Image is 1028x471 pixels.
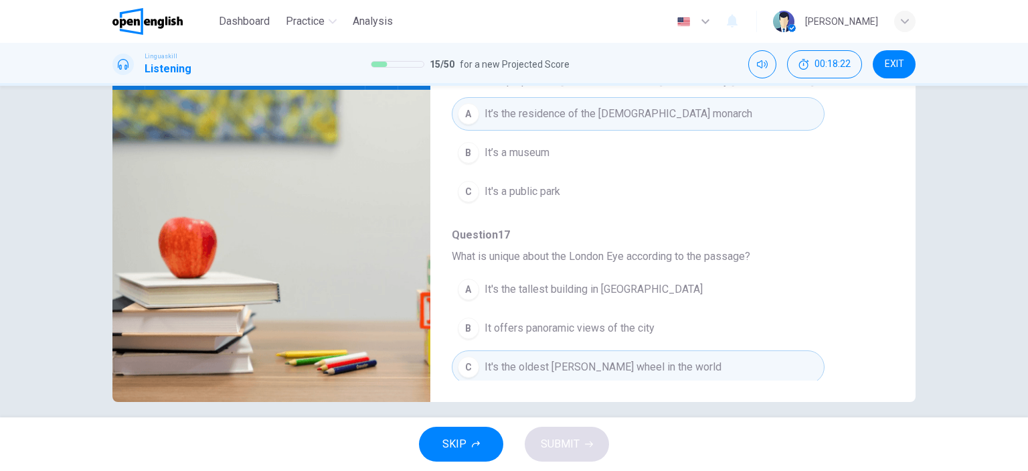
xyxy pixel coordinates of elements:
[485,281,703,297] span: It's the tallest building in [GEOGRAPHIC_DATA]
[675,17,692,27] img: en
[452,175,825,208] button: CIt's a public park
[485,184,560,200] span: It's a public park
[787,50,862,78] div: Hide
[815,59,851,70] span: 00:18:22
[458,103,479,125] div: A
[145,52,177,61] span: Linguaskill
[458,181,479,202] div: C
[458,318,479,339] div: B
[485,145,549,161] span: It’s a museum
[452,273,825,306] button: AIt's the tallest building in [GEOGRAPHIC_DATA]
[458,356,479,378] div: C
[458,142,479,163] div: B
[430,56,454,72] span: 15 / 50
[805,13,878,29] div: [PERSON_NAME]
[460,56,570,72] span: for a new Projected Score
[885,59,904,70] span: EXIT
[452,312,825,345] button: BIt offers panoramic views of the city
[112,8,183,35] img: OpenEnglish logo
[787,50,862,78] button: 00:18:22
[452,136,825,170] button: BIt’s a museum
[452,97,825,131] button: AIt’s the residence of the [DEMOGRAPHIC_DATA] monarch
[485,106,752,122] span: It’s the residence of the [DEMOGRAPHIC_DATA] monarch
[347,9,398,33] button: Analysis
[485,359,721,375] span: It's the oldest [PERSON_NAME] wheel in the world
[353,13,393,29] span: Analysis
[452,227,873,243] span: Question 17
[458,279,479,300] div: A
[112,90,430,402] img: Listen to Sarah, a tour guide, talking about famous landmarks in London.
[748,50,776,78] div: Mute
[112,8,213,35] a: OpenEnglish logo
[286,13,325,29] span: Practice
[442,435,466,454] span: SKIP
[452,350,825,384] button: CIt's the oldest [PERSON_NAME] wheel in the world
[213,9,275,33] button: Dashboard
[419,427,503,462] button: SKIP
[873,50,916,78] button: EXIT
[145,61,191,77] h1: Listening
[219,13,270,29] span: Dashboard
[280,9,342,33] button: Practice
[452,249,873,265] span: What is unique about the London Eye according to the passage?
[773,11,794,32] img: Profile picture
[485,320,655,336] span: It offers panoramic views of the city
